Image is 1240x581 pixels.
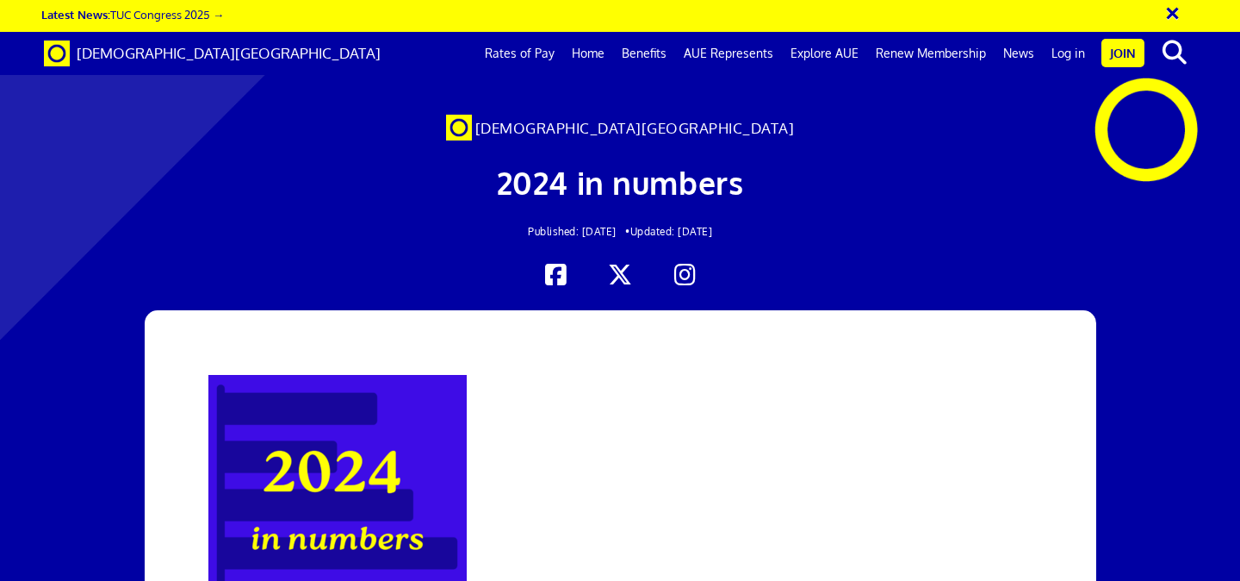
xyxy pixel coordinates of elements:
a: Join [1101,39,1144,67]
a: Latest News:TUC Congress 2025 → [41,7,224,22]
a: Rates of Pay [476,32,563,75]
a: Renew Membership [867,32,995,75]
a: Explore AUE [782,32,867,75]
strong: Latest News: [41,7,110,22]
a: AUE Represents [675,32,782,75]
span: [DEMOGRAPHIC_DATA][GEOGRAPHIC_DATA] [475,119,795,137]
a: Log in [1043,32,1094,75]
button: search [1148,34,1200,71]
span: [DEMOGRAPHIC_DATA][GEOGRAPHIC_DATA] [77,44,381,62]
a: Brand [DEMOGRAPHIC_DATA][GEOGRAPHIC_DATA] [31,32,394,75]
a: Home [563,32,613,75]
a: Benefits [613,32,675,75]
span: Published: [DATE] • [528,225,630,238]
h2: Updated: [DATE] [240,226,1000,237]
span: 2024 in numbers [497,163,743,202]
a: News [995,32,1043,75]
